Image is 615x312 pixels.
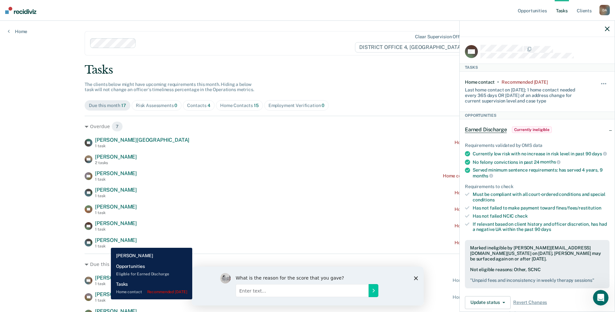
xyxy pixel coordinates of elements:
[95,144,189,148] div: 1 task
[497,79,499,85] div: •
[268,103,325,108] div: Employment Verification
[95,187,137,193] span: [PERSON_NAME]
[95,161,137,165] div: 2 tasks
[465,126,507,133] span: Earned Discharge
[455,140,530,145] div: Home contact recommended [DATE]
[95,154,137,160] span: [PERSON_NAME]
[95,291,137,297] span: [PERSON_NAME]
[592,151,607,156] span: days
[473,222,609,233] div: If relevant based on client history and officer discretion, has had a negative UA within the past 90
[95,227,137,232] div: 1 task
[599,5,610,15] div: D A
[95,237,137,243] span: [PERSON_NAME]
[470,245,604,261] div: Marked ineligible by [PERSON_NAME][EMAIL_ADDRESS][DOMAIN_NAME][US_STATE] on [DATE]. [PERSON_NAME]...
[95,298,137,303] div: 1 task
[470,267,604,283] div: Not eligible reasons: Other, SCNC
[121,103,126,108] span: 17
[455,223,530,229] div: Home contact recommended [DATE]
[127,259,141,270] span: 10
[455,190,530,196] div: Home contact recommended [DATE]
[513,300,547,305] span: Revert Changes
[220,103,259,108] div: Home Contacts
[473,205,609,211] div: Has not failed to make payment toward
[470,278,604,283] pre: " Unpaid fees and inconsistency in weekly therapy sessions "
[473,213,609,219] div: Has not failed NCIC
[95,204,137,210] span: [PERSON_NAME]
[473,167,609,178] div: Served minimum sentence requirements: has served 4 years, 9
[95,137,189,143] span: [PERSON_NAME][GEOGRAPHIC_DATA]
[473,151,609,157] div: Currently low risk with no increase in risk level in past 90
[455,207,530,212] div: Home contact recommended [DATE]
[455,240,530,246] div: Home contact recommended [DATE]
[95,177,137,182] div: 1 task
[95,275,137,281] span: [PERSON_NAME]
[556,205,601,210] span: fines/fees/restitution
[95,170,137,176] span: [PERSON_NAME]
[5,7,36,14] img: Recidiviz
[473,197,495,202] span: conditions
[465,184,609,189] div: Requirements to check
[460,119,615,140] div: Earned DischargeCurrently ineligible
[460,64,615,71] div: Tasks
[460,112,615,119] div: Opportunities
[8,29,27,34] a: Home
[207,103,210,108] span: 4
[443,173,530,179] div: Home contact recommended a month ago
[95,194,137,198] div: 1 task
[465,296,511,309] button: Update status
[85,82,254,92] span: The clients below might have upcoming requirements this month. Hiding a below task will not chang...
[415,34,470,40] div: Clear supervision officers
[89,103,126,108] div: Due this month
[174,103,177,108] span: 0
[95,282,137,286] div: 1 task
[95,244,137,248] div: 1 task
[112,121,123,132] span: 7
[85,259,530,270] div: Due this month
[465,85,585,103] div: Last home contact on [DATE]; 1 home contact needed every 365 days OR [DATE] of an address change ...
[453,278,530,283] div: Home contact recommended in a day
[355,42,471,53] span: DISTRICT OFFICE 4, [GEOGRAPHIC_DATA]
[540,159,561,164] span: months
[502,79,548,85] div: Recommended 8 days ago
[187,103,210,108] div: Contacts
[473,192,609,203] div: Must be compliant with all court-ordered conditions and special
[512,126,552,133] span: Currently ineligible
[593,290,609,306] iframe: Intercom live chat
[136,103,178,108] div: Risk Assessments
[85,63,530,77] div: Tasks
[85,121,530,132] div: Overdue
[95,210,137,215] div: 1 task
[473,173,493,178] span: months
[541,227,551,232] span: days
[473,159,609,165] div: No felony convictions in past 24
[453,294,530,300] div: Home contact recommended in a day
[95,220,137,226] span: [PERSON_NAME]
[465,143,609,148] div: Requirements validated by OMS data
[322,103,325,108] span: 0
[515,213,527,219] span: check
[254,103,259,108] span: 15
[192,267,424,306] iframe: Survey by Kim from Recidiviz
[465,79,495,85] div: Home contact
